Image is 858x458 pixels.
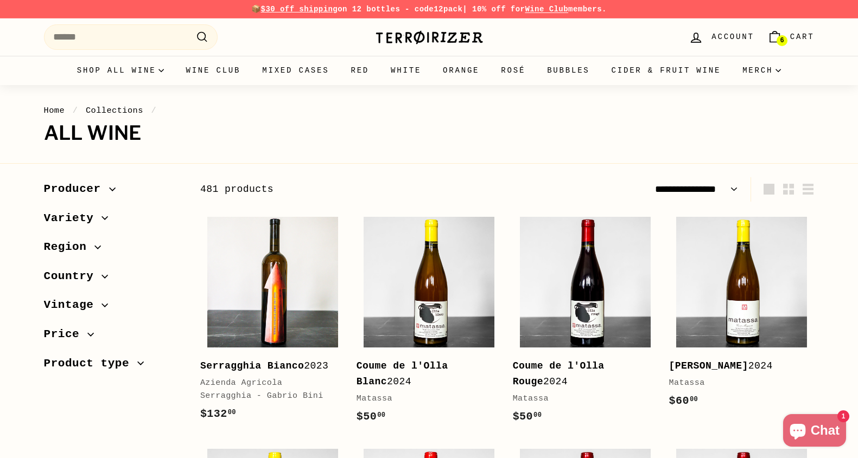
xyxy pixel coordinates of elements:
a: Mixed Cases [251,56,340,85]
strong: 12pack [434,5,462,14]
button: Country [44,265,183,294]
span: Vintage [44,296,102,314]
sup: 00 [690,396,698,403]
span: / [149,106,160,115]
a: Bubbles [536,56,600,85]
span: 6 [780,37,784,44]
p: 📦 on 12 bottles - code | 10% off for members. [44,3,815,15]
b: Coume de l'Olla Blanc [357,360,448,387]
button: Variety [44,207,183,236]
span: Region [44,238,95,256]
a: Cider & Fruit Wine [601,56,732,85]
sup: 00 [228,409,236,416]
div: 2024 [669,358,804,374]
button: Vintage [44,293,183,322]
sup: 00 [533,411,542,419]
div: Matassa [513,392,647,405]
a: Wine Club [175,56,251,85]
button: Producer [44,177,183,207]
span: Cart [790,31,815,43]
a: Coume de l'Olla Rouge2024Matassa [513,210,658,436]
button: Region [44,235,183,265]
summary: Shop all wine [66,56,175,85]
span: $30 off shipping [261,5,338,14]
div: Matassa [357,392,491,405]
b: [PERSON_NAME] [669,360,748,371]
span: $50 [513,410,542,423]
button: Price [44,322,183,352]
span: $50 [357,410,386,423]
span: Product type [44,354,138,373]
span: Price [44,325,88,344]
a: Orange [432,56,490,85]
sup: 00 [377,411,385,419]
span: Producer [44,180,109,198]
div: Matassa [669,377,804,390]
span: / [70,106,81,115]
a: Rosé [490,56,536,85]
a: Account [682,21,760,53]
h1: All wine [44,122,815,144]
button: Product type [44,352,183,381]
div: 481 products [200,182,507,197]
nav: breadcrumbs [44,104,815,117]
a: Cart [761,21,821,53]
span: $132 [200,408,236,420]
div: Azienda Agricola Serragghia - Gabrio Bini [200,377,335,403]
a: Red [340,56,380,85]
a: Home [44,106,65,115]
b: Coume de l'Olla Rouge [513,360,605,387]
div: 2024 [513,358,647,390]
span: Variety [44,209,102,228]
a: Serragghia Bianco2023Azienda Agricola Serragghia - Gabrio Bini [200,210,346,434]
inbox-online-store-chat: Shopify online store chat [780,414,849,449]
span: Account [711,31,754,43]
summary: Merch [732,56,792,85]
a: [PERSON_NAME]2024Matassa [669,210,815,421]
a: White [380,56,432,85]
div: Primary [22,56,836,85]
div: 2023 [200,358,335,374]
span: Country [44,267,102,286]
a: Collections [86,106,143,115]
b: Serragghia Bianco [200,360,304,371]
span: $60 [669,395,698,407]
div: 2024 [357,358,491,390]
a: Coume de l'Olla Blanc2024Matassa [357,210,502,436]
a: Wine Club [525,5,568,14]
